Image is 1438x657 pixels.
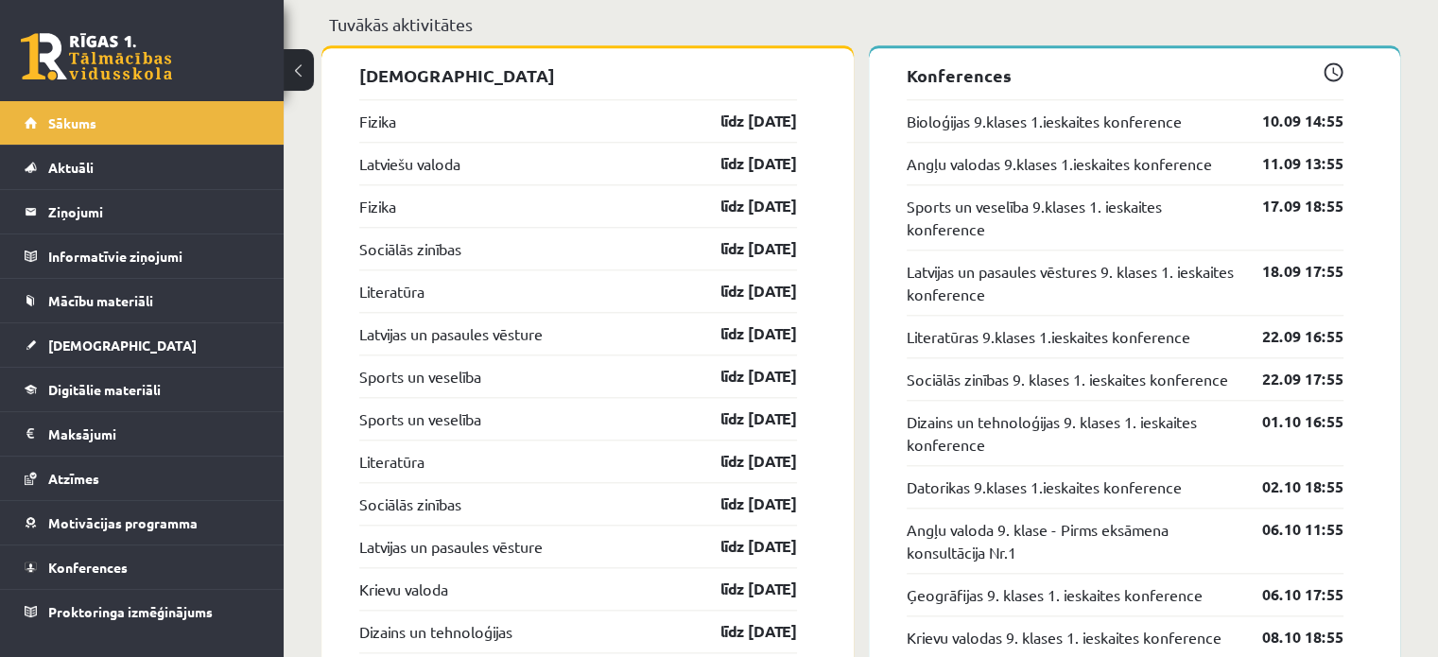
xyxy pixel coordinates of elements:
[359,62,797,88] p: [DEMOGRAPHIC_DATA]
[359,450,424,473] a: Literatūra
[359,620,512,643] a: Dizains un tehnoloģijas
[25,368,260,411] a: Digitālie materiāli
[687,280,797,303] a: līdz [DATE]
[1234,410,1343,433] a: 01.10 16:55
[25,190,260,233] a: Ziņojumi
[25,323,260,367] a: [DEMOGRAPHIC_DATA]
[48,514,198,531] span: Motivācijas programma
[48,114,96,131] span: Sākums
[48,234,260,278] legend: Informatīvie ziņojumi
[359,493,461,515] a: Sociālās zinības
[359,280,424,303] a: Literatūra
[25,279,260,322] a: Mācību materiāli
[1234,260,1343,283] a: 18.09 17:55
[359,195,396,217] a: Fizika
[907,260,1235,305] a: Latvijas un pasaules vēstures 9. klases 1. ieskaites konference
[1234,110,1343,132] a: 10.09 14:55
[48,559,128,576] span: Konferences
[1234,325,1343,348] a: 22.09 16:55
[329,11,1393,37] p: Tuvākās aktivitātes
[48,159,94,176] span: Aktuāli
[1234,475,1343,498] a: 02.10 18:55
[21,33,172,80] a: Rīgas 1. Tālmācības vidusskola
[687,535,797,558] a: līdz [DATE]
[48,381,161,398] span: Digitālie materiāli
[687,407,797,430] a: līdz [DATE]
[907,62,1344,88] p: Konferences
[687,578,797,600] a: līdz [DATE]
[359,535,543,558] a: Latvijas un pasaules vēsture
[359,407,481,430] a: Sports un veselība
[48,190,260,233] legend: Ziņojumi
[359,578,448,600] a: Krievu valoda
[687,322,797,345] a: līdz [DATE]
[1234,195,1343,217] a: 17.09 18:55
[1234,583,1343,606] a: 06.10 17:55
[1234,518,1343,541] a: 06.10 11:55
[1234,626,1343,648] a: 08.10 18:55
[25,146,260,189] a: Aktuāli
[25,501,260,545] a: Motivācijas programma
[907,368,1228,390] a: Sociālās zinības 9. klases 1. ieskaites konference
[359,365,481,388] a: Sports un veselība
[25,457,260,500] a: Atzīmes
[48,470,99,487] span: Atzīmes
[25,234,260,278] a: Informatīvie ziņojumi
[907,518,1235,563] a: Angļu valoda 9. klase - Pirms eksāmena konsultācija Nr.1
[687,450,797,473] a: līdz [DATE]
[359,110,396,132] a: Fizika
[687,110,797,132] a: līdz [DATE]
[48,412,260,456] legend: Maksājumi
[687,237,797,260] a: līdz [DATE]
[48,603,213,620] span: Proktoringa izmēģinājums
[48,337,197,354] span: [DEMOGRAPHIC_DATA]
[25,590,260,633] a: Proktoringa izmēģinājums
[907,325,1190,348] a: Literatūras 9.klases 1.ieskaites konference
[48,292,153,309] span: Mācību materiāli
[907,475,1182,498] a: Datorikas 9.klases 1.ieskaites konference
[687,152,797,175] a: līdz [DATE]
[359,152,460,175] a: Latviešu valoda
[1234,152,1343,175] a: 11.09 13:55
[687,493,797,515] a: līdz [DATE]
[907,626,1221,648] a: Krievu valodas 9. klases 1. ieskaites konference
[359,322,543,345] a: Latvijas un pasaules vēsture
[907,110,1182,132] a: Bioloģijas 9.klases 1.ieskaites konference
[687,195,797,217] a: līdz [DATE]
[359,237,461,260] a: Sociālās zinības
[907,195,1235,240] a: Sports un veselība 9.klases 1. ieskaites konference
[687,620,797,643] a: līdz [DATE]
[907,152,1212,175] a: Angļu valodas 9.klases 1.ieskaites konference
[25,101,260,145] a: Sākums
[907,583,1203,606] a: Ģeogrāfijas 9. klases 1. ieskaites konference
[25,412,260,456] a: Maksājumi
[687,365,797,388] a: līdz [DATE]
[907,410,1235,456] a: Dizains un tehnoloģijas 9. klases 1. ieskaites konference
[25,545,260,589] a: Konferences
[1234,368,1343,390] a: 22.09 17:55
